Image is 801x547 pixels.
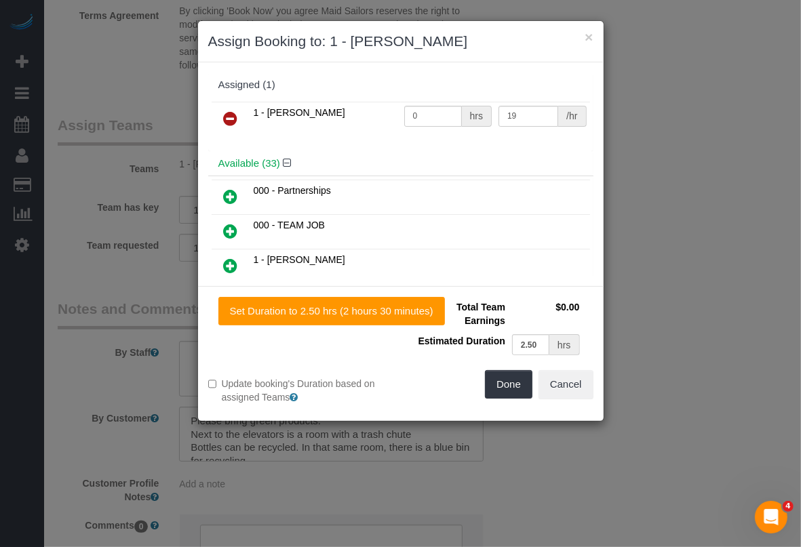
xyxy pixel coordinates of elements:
span: 4 [783,501,794,512]
button: × [585,30,593,44]
iframe: Intercom live chat [755,501,787,533]
span: 1 - [PERSON_NAME] [254,254,345,265]
td: Total Team Earnings [411,297,509,331]
button: Done [485,370,532,399]
div: hrs [462,106,492,127]
div: /hr [558,106,586,127]
span: 000 - Partnerships [254,185,331,196]
div: Assigned (1) [218,79,583,91]
label: Update booking's Duration based on assigned Teams [208,377,391,404]
div: hrs [549,334,579,355]
span: Estimated Duration [418,336,505,346]
input: Update booking's Duration based on assigned Teams [208,380,217,388]
td: $0.00 [509,297,583,331]
h3: Assign Booking to: 1 - [PERSON_NAME] [208,31,593,52]
h4: Available (33) [218,158,583,169]
span: 1 - [PERSON_NAME] [254,107,345,118]
button: Set Duration to 2.50 hrs (2 hours 30 minutes) [218,297,445,325]
button: Cancel [539,370,593,399]
span: 000 - TEAM JOB [254,220,326,230]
